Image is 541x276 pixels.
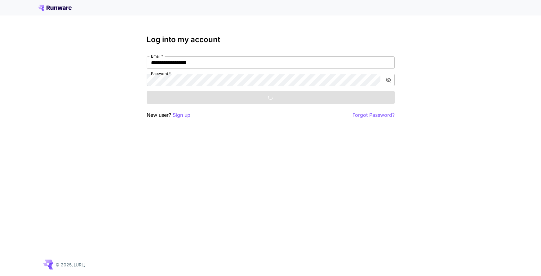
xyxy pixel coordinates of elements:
h3: Log into my account [147,35,395,44]
label: Password [151,71,171,76]
button: toggle password visibility [383,74,394,85]
p: © 2025, [URL] [55,261,86,268]
button: Sign up [173,111,190,119]
button: Forgot Password? [353,111,395,119]
p: New user? [147,111,190,119]
label: Email [151,54,163,59]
